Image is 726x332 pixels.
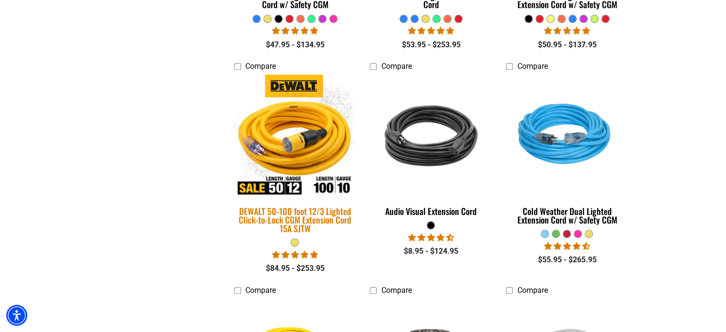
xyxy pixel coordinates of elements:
div: $84.95 - $253.95 [234,263,356,274]
div: Cold Weather Dual Lighted Extension Cord w/ Safety CGM [506,207,628,224]
img: black [371,80,491,190]
div: $8.95 - $124.95 [370,246,492,257]
div: DEWALT 50-100 foot 12/3 Lighted Click-to-Lock CGM Extension Cord 15A SJTW [234,207,356,233]
span: Compare [517,286,547,295]
span: 4.84 stars [272,250,318,259]
div: $55.95 - $265.95 [506,254,628,266]
span: Compare [245,62,276,71]
img: DEWALT 50-100 foot 12/3 Lighted Click-to-Lock CGM Extension Cord 15A SJTW [228,75,362,197]
span: Compare [245,286,276,295]
a: Light Blue Cold Weather Dual Lighted Extension Cord w/ Safety CGM [506,76,628,230]
div: Audio Visual Extension Cord [370,207,492,215]
span: 4.61 stars [544,242,590,251]
span: 4.80 stars [544,26,590,35]
img: Light Blue [507,80,627,190]
div: $53.95 - $253.95 [370,39,492,51]
span: 4.87 stars [408,26,454,35]
a: black Audio Visual Extension Cord [370,76,492,221]
span: 4.83 stars [272,26,318,35]
div: Accessibility Menu [6,305,27,326]
span: Compare [517,62,547,71]
div: $47.95 - $134.95 [234,39,356,51]
div: $50.95 - $137.95 [506,39,628,51]
a: DEWALT 50-100 foot 12/3 Lighted Click-to-Lock CGM Extension Cord 15A SJTW DEWALT 50-100 foot 12/3... [234,76,356,238]
span: Compare [381,62,411,71]
span: 4.68 stars [408,233,454,242]
span: Compare [381,286,411,295]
